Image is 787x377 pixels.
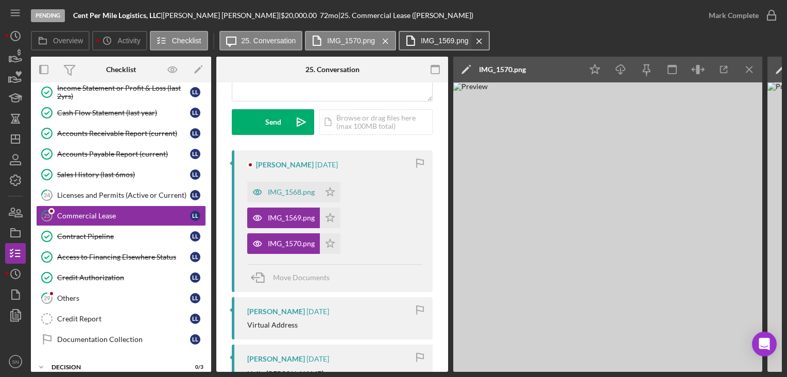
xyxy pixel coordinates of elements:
label: IMG_1569.png [421,37,469,45]
a: Accounts Receivable Report (current)LL [36,123,206,144]
div: Accounts Receivable Report (current) [57,129,190,138]
div: Others [57,294,190,302]
time: 2025-08-12 01:18 [315,161,338,169]
img: Preview [453,82,762,372]
div: [PERSON_NAME] [256,161,314,169]
div: Cash Flow Statement (last year) [57,109,190,117]
button: Send [232,109,314,135]
div: L L [190,169,200,180]
div: L L [190,272,200,283]
a: Documentation CollectionLL [36,329,206,350]
tspan: 24 [44,192,50,198]
div: $20,000.00 [281,11,320,20]
div: 25. Conversation [305,65,360,74]
div: IMG_1568.png [268,188,315,196]
div: [PERSON_NAME] [PERSON_NAME] | [163,11,281,20]
button: IMG_1569.png [399,31,490,50]
tspan: 29 [44,295,50,301]
div: L L [190,149,200,159]
a: Sales History (last 6mos)LL [36,164,206,185]
div: IMG_1570.png [268,239,315,248]
a: Cash Flow Statement (last year)LL [36,102,206,123]
a: Access to Financing Elsewhere StatusLL [36,247,206,267]
tspan: 25 [44,212,50,219]
button: IMG_1569.png [247,208,340,228]
button: Activity [92,31,147,50]
button: Overview [31,31,90,50]
button: SN [5,351,26,372]
div: Decision [52,364,178,370]
div: Open Intercom Messenger [752,332,777,356]
div: Contract Pipeline [57,232,190,241]
button: IMG_1570.png [305,31,396,50]
div: Mark Complete [709,5,759,26]
div: | 25. Commercial Lease ([PERSON_NAME]) [338,11,473,20]
span: Move Documents [273,273,330,282]
label: Checklist [172,37,201,45]
div: [PERSON_NAME] [247,307,305,316]
button: Move Documents [247,265,340,290]
div: L L [190,314,200,324]
div: Accounts Payable Report (current) [57,150,190,158]
div: Access to Financing Elsewhere Status [57,253,190,261]
div: 72 mo [320,11,338,20]
b: Cent Per Mile Logistics, LLC [73,11,161,20]
div: L L [190,108,200,118]
label: IMG_1570.png [327,37,375,45]
button: IMG_1570.png [247,233,340,254]
label: Activity [117,37,140,45]
time: 2025-05-27 16:27 [306,355,329,363]
a: 25Commercial LeaseLL [36,205,206,226]
div: L L [190,293,200,303]
div: IMG_1570.png [479,65,526,74]
div: Send [265,109,281,135]
div: L L [190,190,200,200]
div: IMG_1569.png [268,214,315,222]
div: 0 / 3 [185,364,203,370]
div: Virtual Address [247,321,298,329]
button: Checklist [150,31,208,50]
a: 29OthersLL [36,288,206,309]
div: [PERSON_NAME] [247,355,305,363]
button: Mark Complete [698,5,782,26]
button: IMG_1568.png [247,182,340,202]
text: SN [12,359,19,365]
a: Credit ReportLL [36,309,206,329]
div: Commercial Lease [57,212,190,220]
button: 25. Conversation [219,31,303,50]
time: 2025-05-28 02:08 [306,307,329,316]
div: Checklist [106,65,136,74]
div: Sales History (last 6mos) [57,170,190,179]
a: 24Licenses and Permits (Active or Current)LL [36,185,206,205]
div: | [73,11,163,20]
div: L L [190,87,200,97]
div: L L [190,334,200,345]
div: L L [190,211,200,221]
div: L L [190,128,200,139]
div: Credit Report [57,315,190,323]
div: L L [190,252,200,262]
a: Credit AuthorizationLL [36,267,206,288]
div: Licenses and Permits (Active or Current) [57,191,190,199]
label: 25. Conversation [242,37,296,45]
label: Overview [53,37,83,45]
div: L L [190,231,200,242]
div: Credit Authorization [57,273,190,282]
a: Accounts Payable Report (current)LL [36,144,206,164]
a: Contract PipelineLL [36,226,206,247]
a: Income Statement or Profit & Loss (last 2yrs)LL [36,82,206,102]
div: Income Statement or Profit & Loss (last 2yrs) [57,84,190,100]
div: Documentation Collection [57,335,190,344]
div: Pending [31,9,65,22]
